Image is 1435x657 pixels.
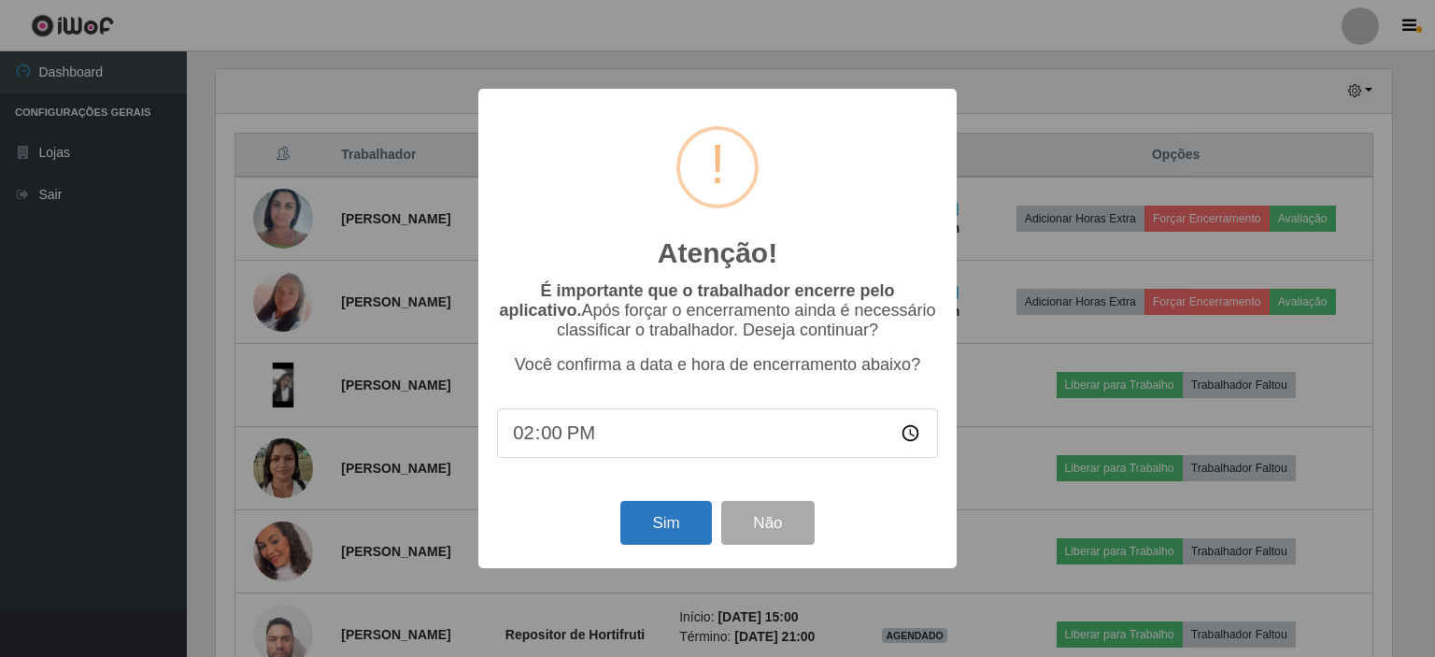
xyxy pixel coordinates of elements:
[497,355,938,375] p: Você confirma a data e hora de encerramento abaixo?
[620,501,711,545] button: Sim
[499,281,894,320] b: É importante que o trabalhador encerre pelo aplicativo.
[721,501,814,545] button: Não
[497,281,938,340] p: Após forçar o encerramento ainda é necessário classificar o trabalhador. Deseja continuar?
[658,236,777,270] h2: Atenção!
